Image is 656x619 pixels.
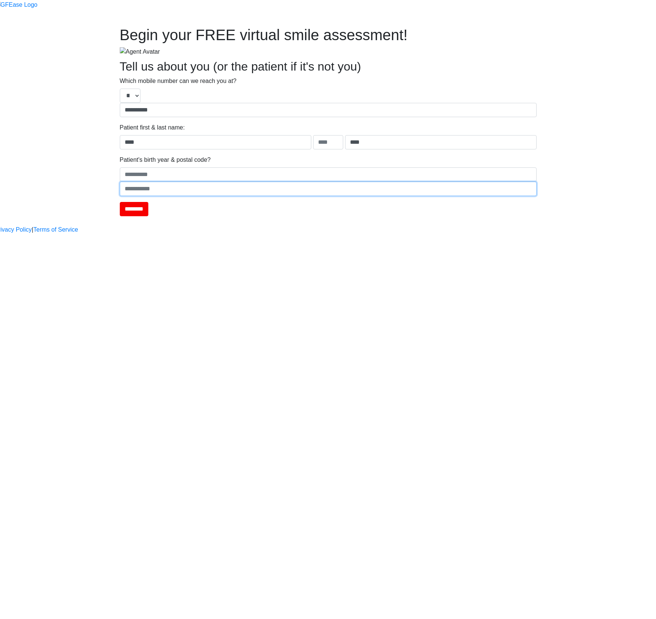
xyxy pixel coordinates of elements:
[120,77,237,86] label: Which mobile number can we reach you at?
[120,26,537,44] h1: Begin your FREE virtual smile assessment!
[120,59,537,74] h2: Tell us about you (or the patient if it's not you)
[33,225,78,234] a: Terms of Service
[120,123,185,132] label: Patient first & last name:
[120,47,160,56] img: Agent Avatar
[120,155,211,164] label: Patient's birth year & postal code?
[32,225,33,234] a: |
